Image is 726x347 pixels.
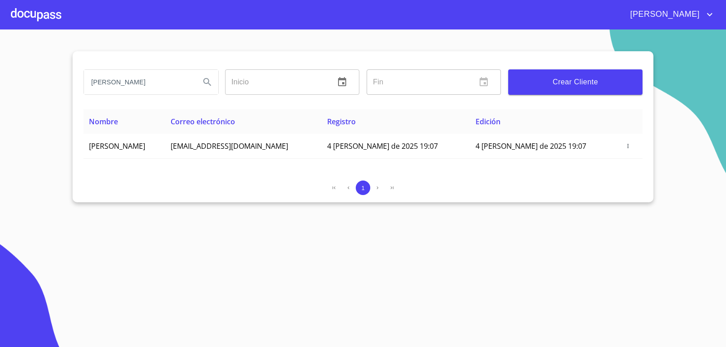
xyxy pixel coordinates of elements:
span: Correo electrónico [171,117,235,127]
span: Registro [327,117,356,127]
input: search [84,70,193,94]
button: 1 [356,181,370,195]
span: Crear Cliente [515,76,635,88]
span: [EMAIL_ADDRESS][DOMAIN_NAME] [171,141,288,151]
button: Search [196,71,218,93]
span: Edición [476,117,500,127]
button: Crear Cliente [508,69,643,95]
span: Nombre [89,117,118,127]
span: 4 [PERSON_NAME] de 2025 19:07 [476,141,586,151]
span: [PERSON_NAME] [89,141,145,151]
span: [PERSON_NAME] [623,7,704,22]
span: 1 [361,185,364,191]
button: account of current user [623,7,715,22]
span: 4 [PERSON_NAME] de 2025 19:07 [327,141,438,151]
